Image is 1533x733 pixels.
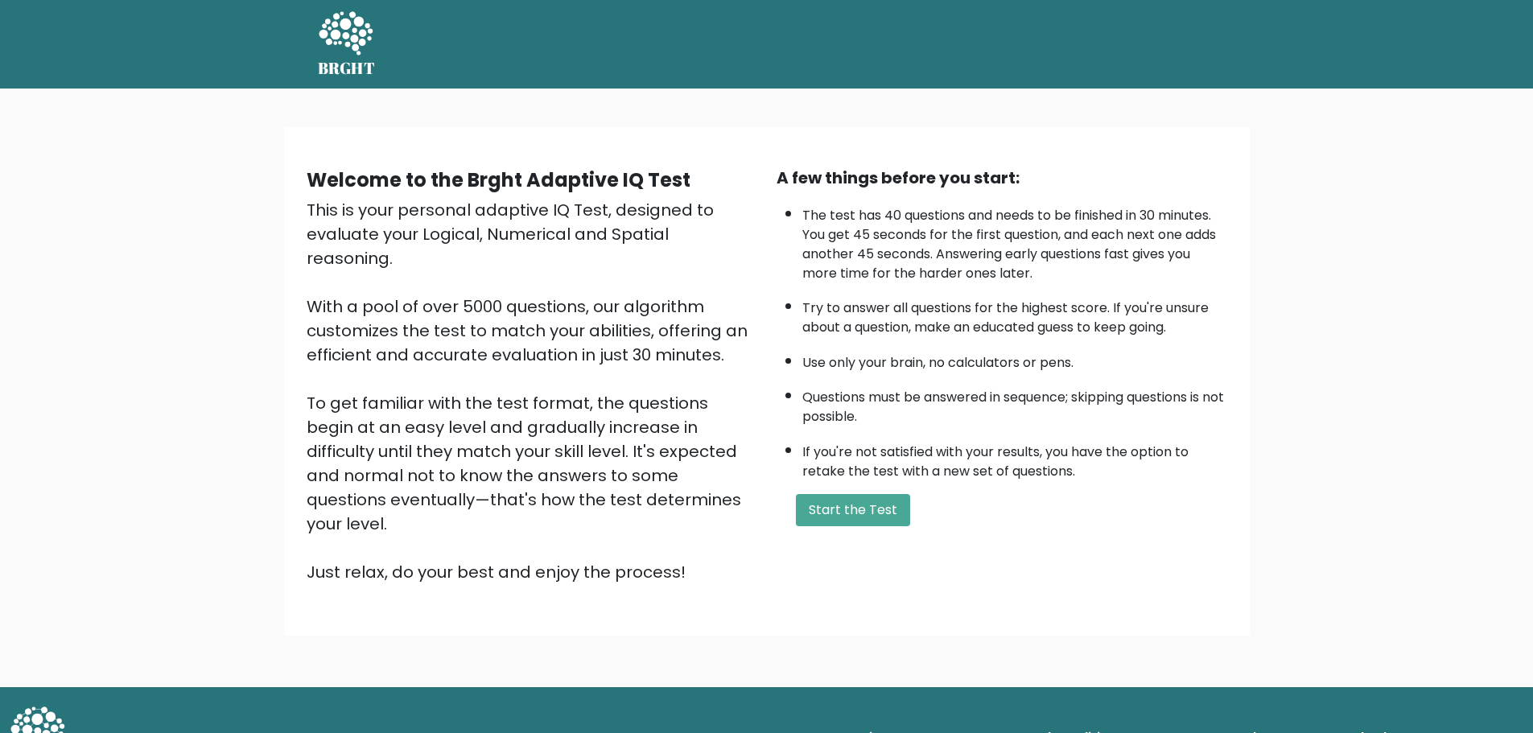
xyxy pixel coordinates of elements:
[307,167,690,193] b: Welcome to the Brght Adaptive IQ Test
[318,59,376,78] h5: BRGHT
[318,6,376,82] a: BRGHT
[802,434,1227,481] li: If you're not satisfied with your results, you have the option to retake the test with a new set ...
[802,198,1227,283] li: The test has 40 questions and needs to be finished in 30 minutes. You get 45 seconds for the firs...
[796,494,910,526] button: Start the Test
[802,290,1227,337] li: Try to answer all questions for the highest score. If you're unsure about a question, make an edu...
[777,166,1227,190] div: A few things before you start:
[307,198,757,584] div: This is your personal adaptive IQ Test, designed to evaluate your Logical, Numerical and Spatial ...
[802,345,1227,373] li: Use only your brain, no calculators or pens.
[802,380,1227,426] li: Questions must be answered in sequence; skipping questions is not possible.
